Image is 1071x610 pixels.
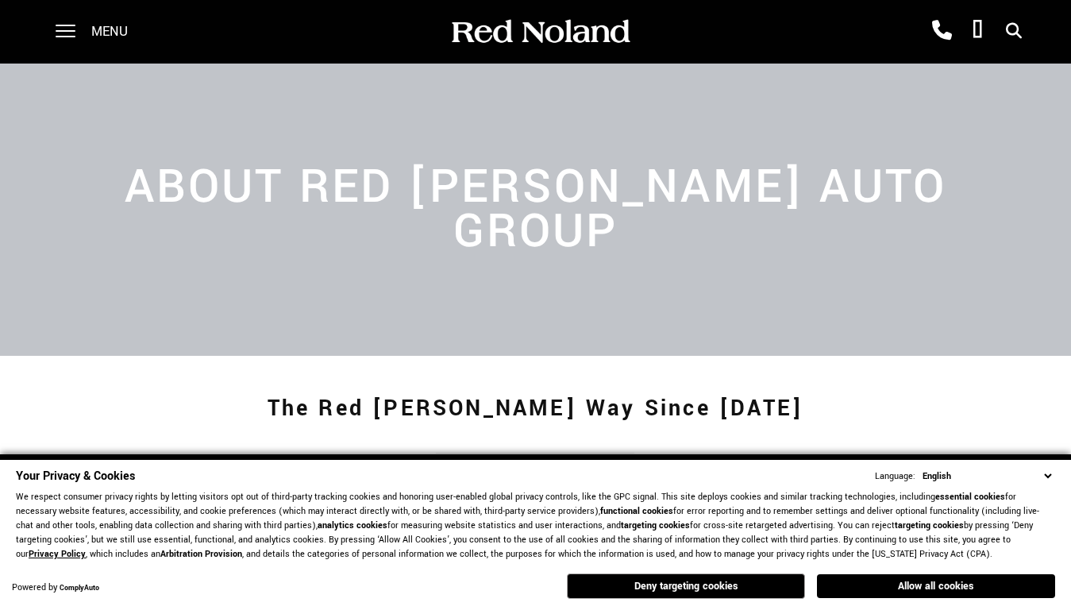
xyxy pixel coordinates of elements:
strong: analytics cookies [318,519,387,531]
strong: targeting cookies [895,519,964,531]
div: Powered by [12,583,99,593]
strong: Arbitration Provision [160,548,242,560]
strong: essential cookies [935,491,1005,503]
a: ComplyAuto [60,583,99,593]
h1: The Red [PERSON_NAME] Way Since [DATE] [73,377,999,441]
strong: targeting cookies [621,519,690,531]
img: Red Noland Auto Group [449,18,631,46]
a: Privacy Policy [29,548,86,560]
p: We respect consumer privacy rights by letting visitors opt out of third-party tracking cookies an... [16,490,1055,562]
div: Language: [875,472,915,481]
strong: functional cookies [600,505,673,517]
button: Deny targeting cookies [567,573,805,599]
button: Allow all cookies [817,574,1055,598]
select: Language Select [919,469,1055,484]
h2: About Red [PERSON_NAME] Auto Group [65,165,1005,254]
span: Your Privacy & Cookies [16,468,135,485]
